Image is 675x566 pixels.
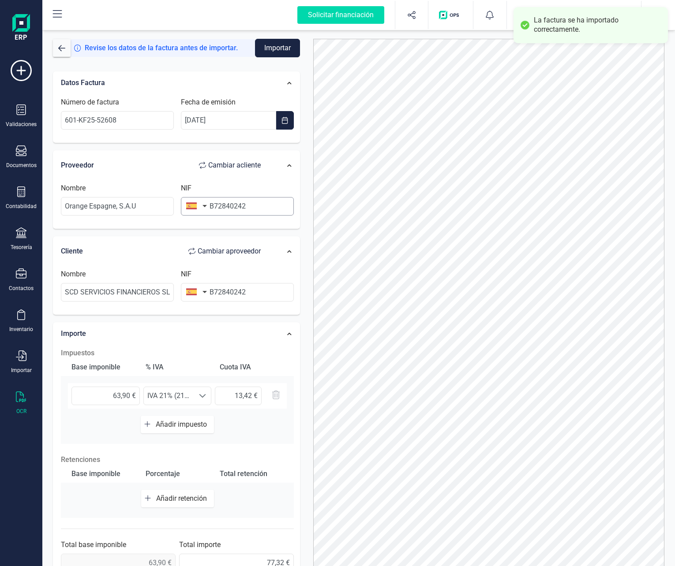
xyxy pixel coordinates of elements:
[61,348,294,358] h2: Impuestos
[521,5,540,25] img: EC
[61,269,86,279] label: Nombre
[11,367,32,374] div: Importar
[156,494,210,503] span: Añadir retención
[6,121,37,128] div: Validaciones
[9,285,34,292] div: Contactos
[215,387,261,405] input: 0,00 €
[216,465,287,483] div: Total retención
[517,1,630,29] button: ECECO3 HUB SLSISTEMAS HUB
[71,387,140,405] input: 0,00 €
[198,246,261,257] span: Cambiar a proveedor
[142,358,213,376] div: % IVA
[11,244,32,251] div: Tesorería
[61,242,270,260] div: Cliente
[434,1,468,29] button: Logo de OPS
[61,183,86,194] label: Nombre
[16,408,26,415] div: OCR
[180,242,270,260] button: Cambiar aproveedor
[6,162,37,169] div: Documentos
[61,329,86,338] span: Importe
[181,269,191,279] label: NIF
[190,156,270,174] button: Cambiar acliente
[142,465,213,483] div: Porcentaje
[141,416,214,433] button: Añadir impuesto
[255,39,300,57] button: Importar
[439,11,462,19] img: Logo de OPS
[208,160,261,171] span: Cambiar a cliente
[68,465,139,483] div: Base imponible
[181,97,236,108] label: Fecha de emisión
[179,540,221,550] label: Total importe
[156,420,210,428] span: Añadir impuesto
[141,490,214,507] button: Añadir retención
[216,358,287,376] div: Cuota IVA
[144,387,195,405] span: IVA 21% (21%)
[287,1,395,29] button: Solicitar financiación
[61,97,119,108] label: Número de factura
[6,203,37,210] div: Contabilidad
[85,43,238,53] span: Revise los datos de la factura antes de importar.
[12,14,30,42] img: Logo Finanedi
[61,156,270,174] div: Proveedor
[534,16,661,34] div: La factura se ha importado correctamente.
[68,358,139,376] div: Base imponible
[181,183,191,194] label: NIF
[297,6,384,24] div: Solicitar financiación
[61,454,294,465] p: Retenciones
[9,326,33,333] div: Inventario
[61,540,126,550] label: Total base imponible
[56,73,274,93] div: Datos Factura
